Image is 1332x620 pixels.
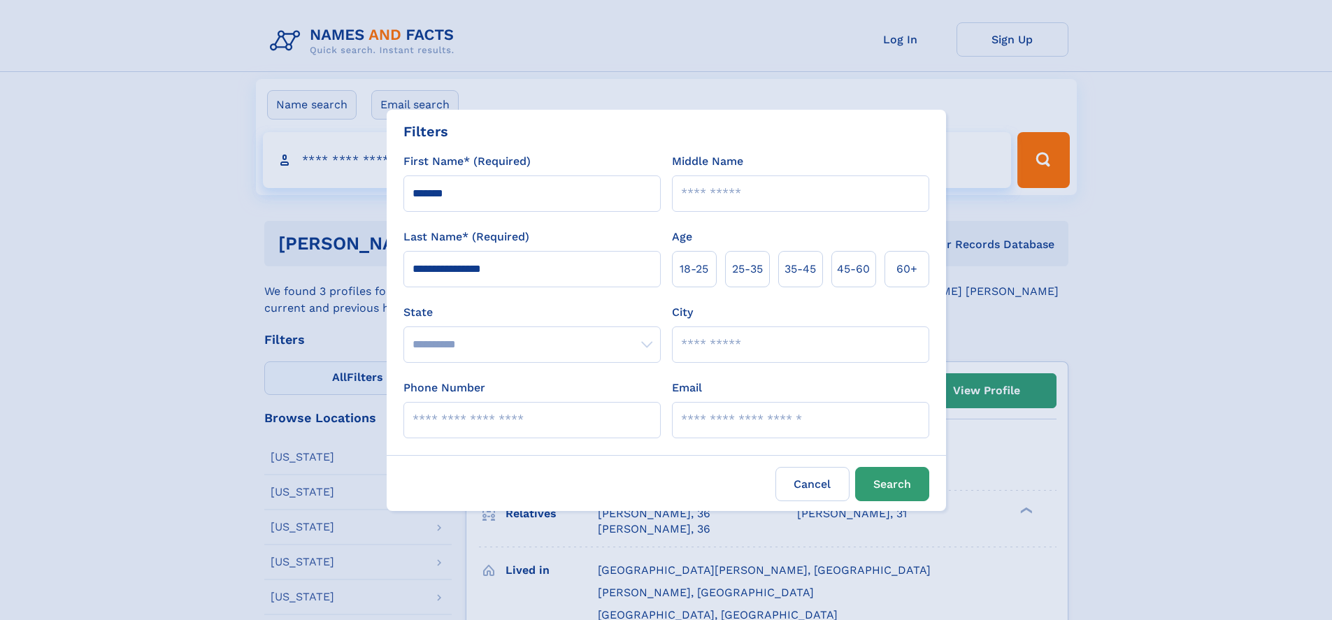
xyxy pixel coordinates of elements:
label: Phone Number [403,380,485,396]
label: Email [672,380,702,396]
span: 25‑35 [732,261,763,277]
label: City [672,304,693,321]
label: First Name* (Required) [403,153,531,170]
label: State [403,304,661,321]
label: Last Name* (Required) [403,229,529,245]
span: 18‑25 [680,261,708,277]
label: Age [672,229,692,245]
span: 35‑45 [785,261,816,277]
label: Cancel [775,467,850,501]
span: 45‑60 [837,261,870,277]
span: 60+ [896,261,917,277]
div: Filters [403,121,448,142]
label: Middle Name [672,153,743,170]
button: Search [855,467,929,501]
